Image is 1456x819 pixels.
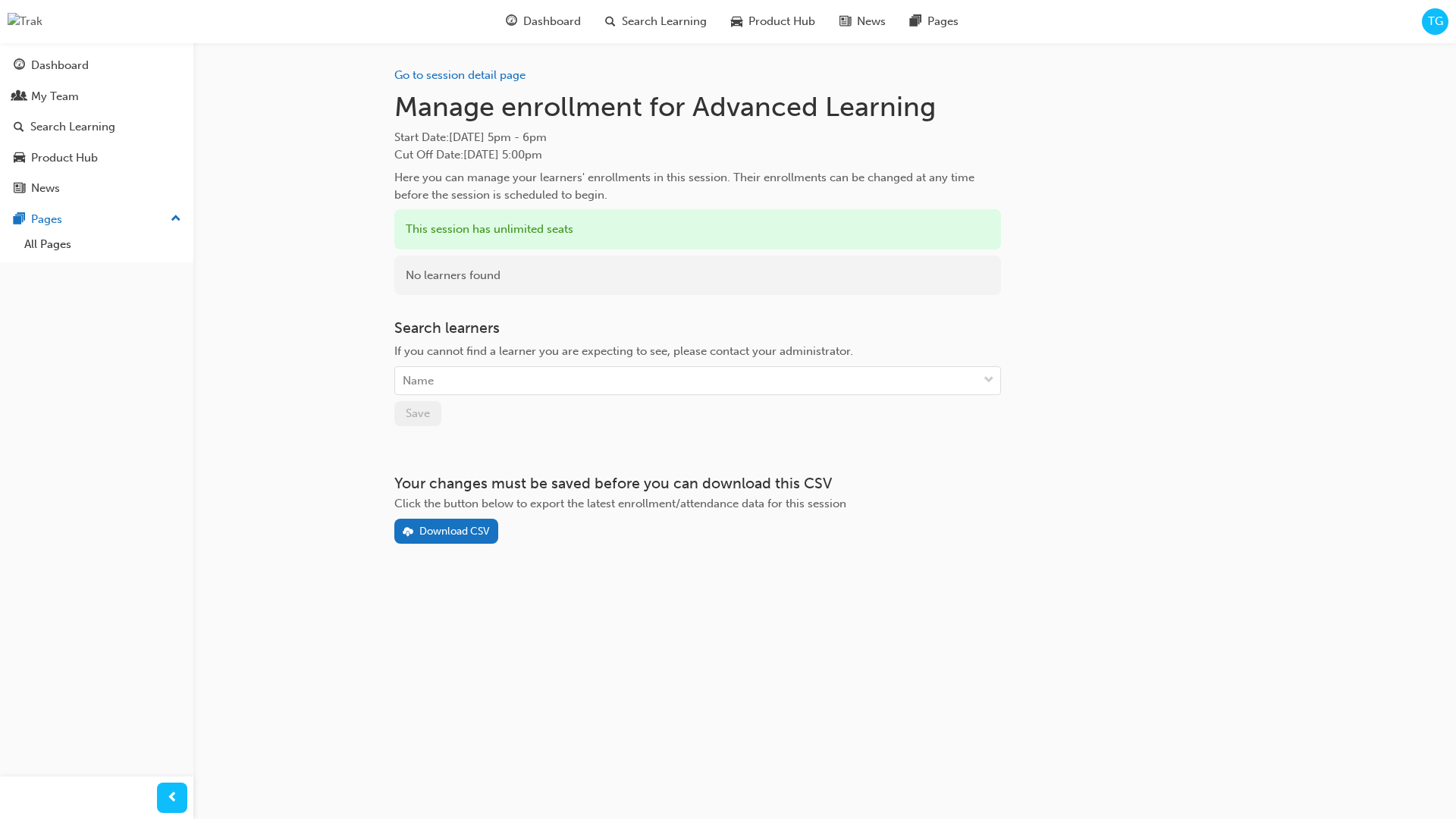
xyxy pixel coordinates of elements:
[14,152,25,165] span: car-icon
[394,209,1001,249] div: This session has unlimited seats
[406,406,430,420] span: Save
[1428,13,1443,30] span: TG
[403,372,434,390] div: Name
[30,118,115,136] div: Search Learning
[839,12,851,31] span: news-icon
[6,206,187,234] button: Pages
[394,401,441,426] button: Save
[898,6,971,37] a: pages-iconPages
[167,789,178,808] span: prev-icon
[593,6,719,37] a: search-iconSearch Learning
[731,12,742,31] span: car-icon
[394,148,542,162] span: Cut Off Date : [DATE] 5:00pm
[449,130,547,144] span: [DATE] 5pm - 6pm
[394,344,853,358] span: If you cannot find a learner you are expecting to see, please contact your administrator.
[14,90,25,104] span: people-icon
[31,57,89,74] div: Dashboard
[1422,8,1448,35] button: TG
[6,83,187,111] a: My Team
[403,526,413,539] span: download-icon
[31,180,60,197] div: News
[14,59,25,73] span: guage-icon
[394,256,1001,296] div: No learners found
[6,144,187,172] a: Product Hub
[419,525,490,538] div: Download CSV
[927,13,959,30] span: Pages
[394,129,1001,146] span: Start Date :
[31,211,62,228] div: Pages
[910,12,921,31] span: pages-icon
[494,6,593,37] a: guage-iconDashboard
[6,174,187,202] a: News
[394,475,1001,492] h3: Your changes must be saved before you can download this CSV
[18,233,187,256] a: All Pages
[984,371,994,391] span: down-icon
[14,182,25,196] span: news-icon
[394,90,1001,124] h1: Manage enrollment for Advanced Learning
[719,6,827,37] a: car-iconProduct Hub
[14,213,25,227] span: pages-icon
[506,12,517,31] span: guage-icon
[394,519,499,544] button: Download CSV
[394,68,526,82] a: Go to session detail page
[171,209,181,229] span: up-icon
[31,88,79,105] div: My Team
[827,6,898,37] a: news-iconNews
[14,121,24,134] span: search-icon
[394,319,1001,337] h3: Search learners
[6,113,187,141] a: Search Learning
[31,149,98,167] div: Product Hub
[8,13,42,30] img: Trak
[748,13,815,30] span: Product Hub
[394,169,1001,203] div: Here you can manage your learners' enrollments in this session. Their enrollments can be changed ...
[857,13,886,30] span: News
[394,497,846,510] span: Click the button below to export the latest enrollment/attendance data for this session
[6,52,187,80] a: Dashboard
[605,12,616,31] span: search-icon
[6,49,187,206] button: DashboardMy TeamSearch LearningProduct HubNews
[523,13,581,30] span: Dashboard
[622,13,707,30] span: Search Learning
